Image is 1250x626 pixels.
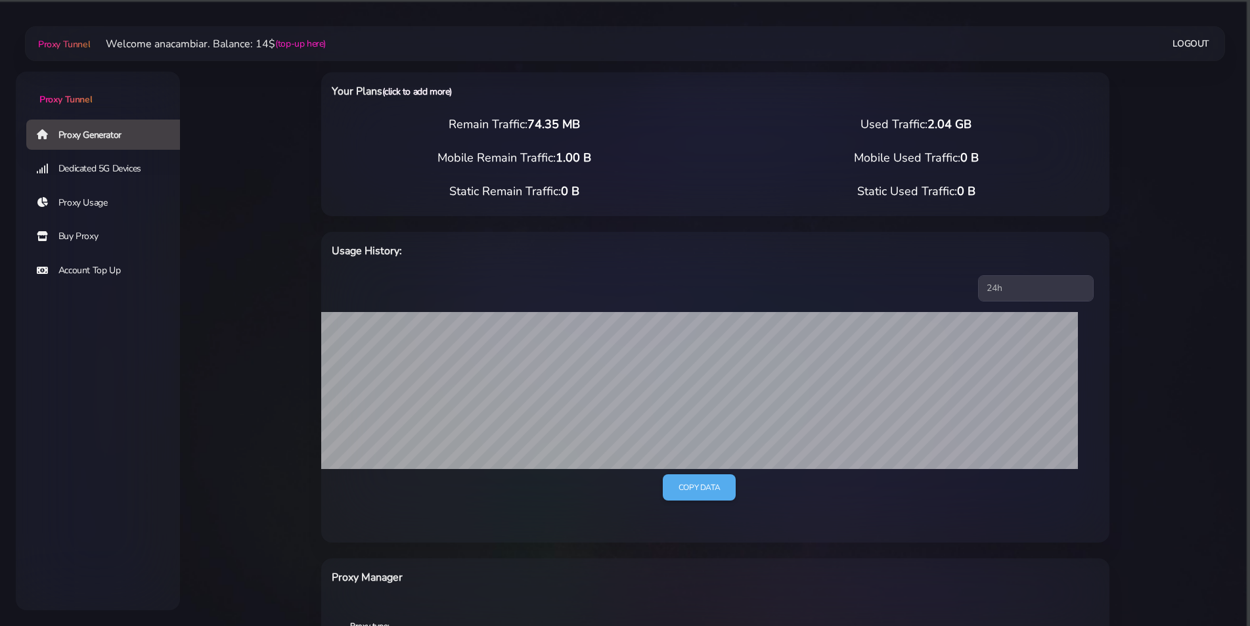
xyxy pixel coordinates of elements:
a: (top-up here) [275,37,326,51]
div: Remain Traffic: [313,116,715,133]
a: Copy data [663,474,736,501]
div: Static Remain Traffic: [313,183,715,200]
a: Proxy Tunnel [16,72,180,106]
span: Proxy Tunnel [39,93,92,106]
a: (click to add more) [382,85,452,98]
div: Static Used Traffic: [715,183,1117,200]
a: Buy Proxy [26,221,190,252]
a: Account Top Up [26,256,190,286]
span: 1.00 B [556,150,591,166]
a: Proxy Usage [26,188,190,218]
h6: Usage History: [332,242,772,259]
li: Welcome anacambiar. Balance: 14$ [90,36,326,52]
iframe: Webchat Widget [1186,562,1234,610]
span: 0 B [957,183,975,199]
span: 0 B [960,150,979,166]
div: Used Traffic: [715,116,1117,133]
a: Proxy Generator [26,120,190,150]
span: 74.35 MB [527,116,580,132]
a: Proxy Tunnel [35,34,90,55]
div: Mobile Remain Traffic: [313,149,715,167]
h6: Your Plans [332,83,772,100]
h6: Proxy Manager [332,569,772,586]
a: Logout [1172,32,1209,56]
span: Proxy Tunnel [38,38,90,51]
div: Mobile Used Traffic: [715,149,1117,167]
span: 2.04 GB [927,116,971,132]
a: Dedicated 5G Devices [26,154,190,184]
span: 0 B [561,183,579,199]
